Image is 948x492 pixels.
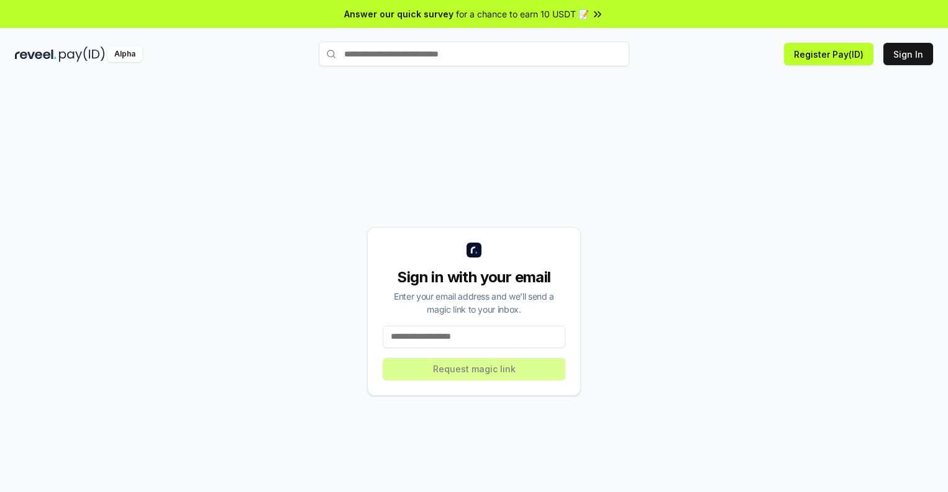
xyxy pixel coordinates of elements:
button: Sign In [883,43,933,65]
span: Answer our quick survey [344,7,453,20]
button: Register Pay(ID) [784,43,873,65]
span: for a chance to earn 10 USDT 📝 [456,7,589,20]
div: Alpha [107,47,142,62]
img: logo_small [467,243,481,257]
img: reveel_dark [15,47,57,62]
div: Enter your email address and we’ll send a magic link to your inbox. [383,290,565,316]
img: pay_id [59,47,105,62]
div: Sign in with your email [383,267,565,287]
